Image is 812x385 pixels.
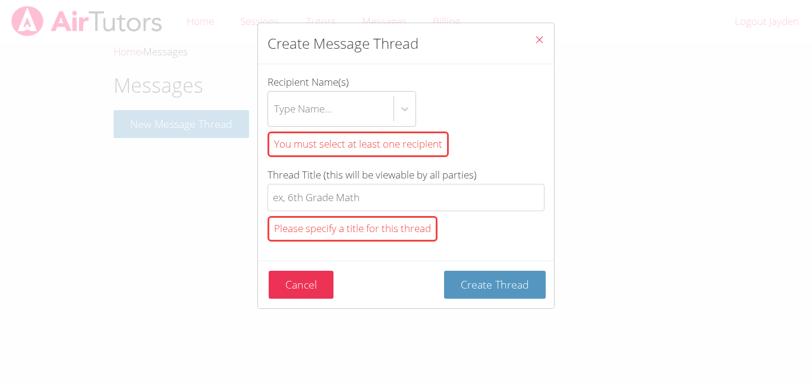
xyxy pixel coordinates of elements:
button: Cancel [269,271,333,299]
div: Please specify a title for this thread [267,216,438,242]
span: Create Thread [461,277,529,292]
h2: Create Message Thread [267,33,418,54]
button: Create Thread [444,271,546,299]
div: Type Name... [274,100,332,117]
input: Thread Title (this will be viewable by all parties)Please specify a title for this thread [267,184,545,212]
button: Close [525,23,554,60]
div: You must select at least one recipient [267,132,449,157]
input: Recipient Name(s)Type Name...You must select at least one recipient [274,95,275,123]
span: Recipient Name(s) [267,75,349,89]
span: Thread Title (this will be viewable by all parties) [267,168,477,181]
